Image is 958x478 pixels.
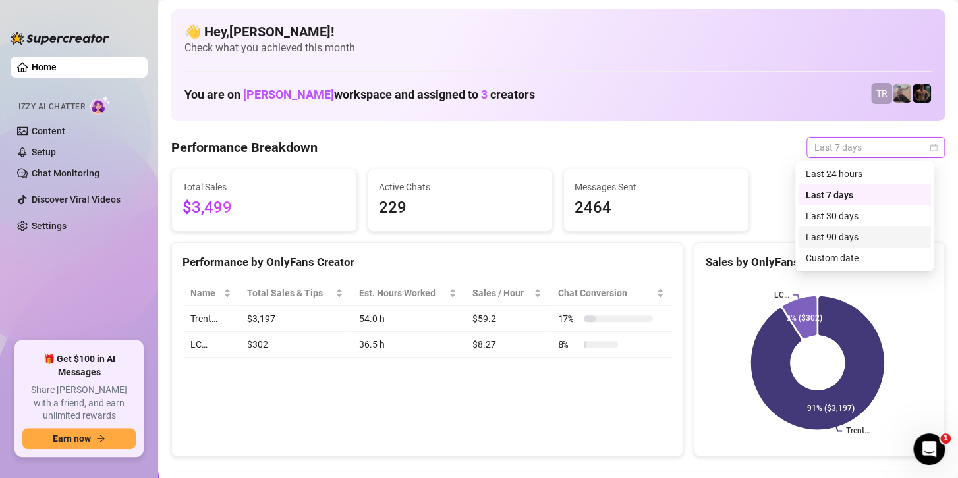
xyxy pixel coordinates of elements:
[183,306,239,332] td: Trent…
[359,286,446,300] div: Est. Hours Worked
[481,88,488,101] span: 3
[575,180,738,194] span: Messages Sent
[247,286,333,300] span: Total Sales & Tips
[846,427,870,436] text: Trent…
[183,332,239,358] td: LC…
[32,126,65,136] a: Content
[940,433,951,444] span: 1
[575,196,738,221] span: 2464
[183,280,239,306] th: Name
[806,209,923,223] div: Last 30 days
[32,147,56,157] a: Setup
[22,384,136,423] span: Share [PERSON_NAME] with a friend, and earn unlimited rewards
[239,280,351,306] th: Total Sales & Tips
[53,433,91,444] span: Earn now
[798,184,931,205] div: Last 7 days
[32,194,121,205] a: Discover Viral Videos
[183,196,346,221] span: $3,499
[190,286,221,300] span: Name
[379,196,542,221] span: 229
[876,86,888,101] span: TR
[798,205,931,226] div: Last 30 days
[184,41,932,55] span: Check what you achieved this month
[90,95,111,115] img: AI Chatter
[351,306,465,332] td: 54.0 h
[465,306,550,332] td: $59.2
[183,253,672,271] div: Performance by OnlyFans Creator
[913,433,945,465] iframe: Intercom live chat
[705,253,934,271] div: Sales by OnlyFans Creator
[32,168,99,178] a: Chat Monitoring
[472,286,532,300] span: Sales / Hour
[806,251,923,265] div: Custom date
[798,163,931,184] div: Last 24 hours
[379,180,542,194] span: Active Chats
[465,332,550,358] td: $8.27
[557,337,578,352] span: 8 %
[22,353,136,379] span: 🎁 Get $100 in AI Messages
[798,248,931,269] div: Custom date
[11,32,109,45] img: logo-BBDzfeDw.svg
[243,88,334,101] span: [PERSON_NAME]
[806,188,923,202] div: Last 7 days
[239,306,351,332] td: $3,197
[557,311,578,326] span: 17 %
[239,332,351,358] td: $302
[930,144,938,151] span: calendar
[18,101,85,113] span: Izzy AI Chatter
[32,62,57,72] a: Home
[913,84,931,103] img: Trent
[893,84,911,103] img: LC
[351,332,465,358] td: 36.5 h
[184,22,932,41] h4: 👋 Hey, [PERSON_NAME] !
[465,280,550,306] th: Sales / Hour
[183,180,346,194] span: Total Sales
[774,290,789,300] text: LC…
[549,280,672,306] th: Chat Conversion
[96,434,105,443] span: arrow-right
[806,230,923,244] div: Last 90 days
[814,138,937,157] span: Last 7 days
[171,138,318,157] h4: Performance Breakdown
[184,88,535,102] h1: You are on workspace and assigned to creators
[557,286,654,300] span: Chat Conversion
[798,226,931,248] div: Last 90 days
[22,428,136,449] button: Earn nowarrow-right
[806,167,923,181] div: Last 24 hours
[32,221,67,231] a: Settings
